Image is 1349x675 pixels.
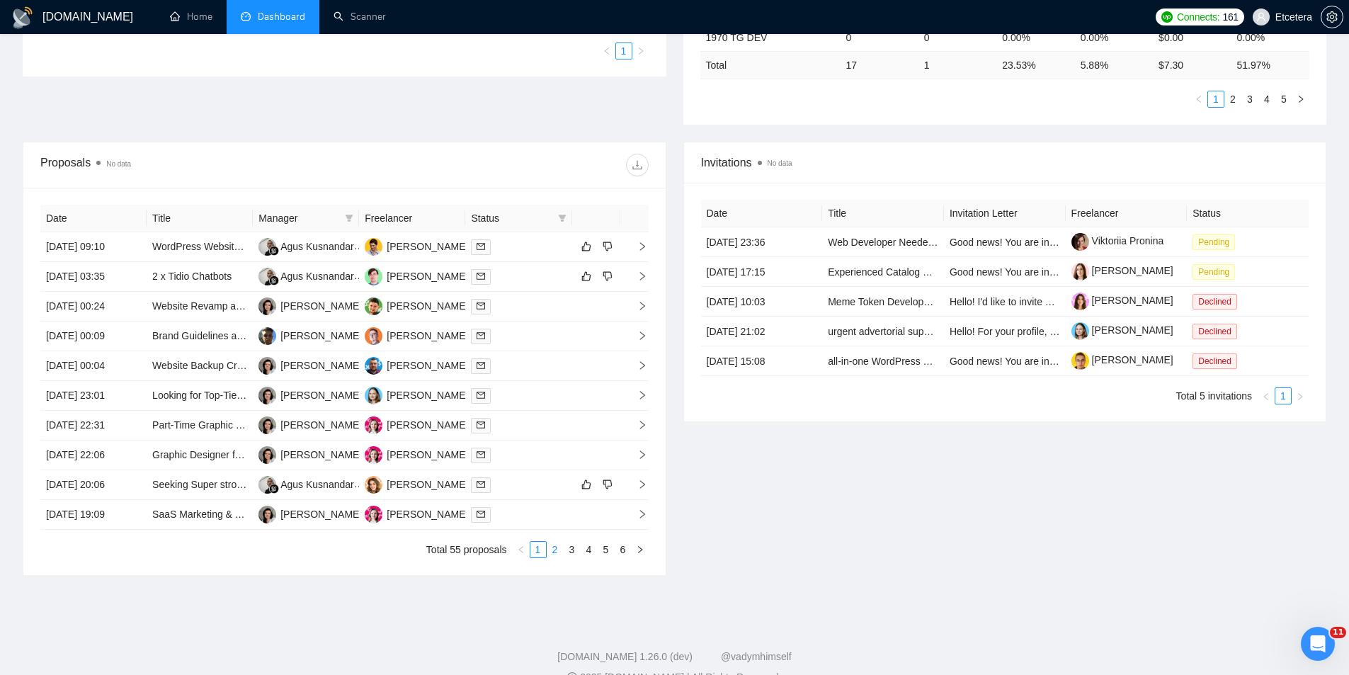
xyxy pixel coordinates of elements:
li: 5 [598,541,615,558]
li: 6 [615,541,632,558]
td: 0.00% [1075,23,1153,51]
a: DB[PERSON_NAME] Bronfain [365,240,508,251]
span: right [626,301,647,311]
a: searchScanner [334,11,386,23]
li: 2 [1224,91,1241,108]
span: mail [477,331,485,340]
img: c1xla-haZDe3rTgCpy3_EKqnZ9bE1jCu9HkBpl3J4QwgQIcLjIh-6uLdGjM-EeUJe5 [1071,263,1089,280]
button: dislike [599,268,616,285]
a: TT[PERSON_NAME] [258,359,362,370]
div: Agus Kusnandar [280,268,354,284]
span: left [603,47,611,55]
span: mail [477,510,485,518]
a: WordPress Website Changes [152,241,282,252]
td: urgent advertorial support / Cartoon -Print [822,317,944,346]
span: Pending [1193,234,1235,250]
a: 2 [1225,91,1241,107]
td: [DATE] 23:01 [40,381,147,411]
span: mail [477,391,485,399]
span: user [1256,12,1266,22]
a: Graphic Designer for Organic Cosmetic Company [152,449,370,460]
span: 11 [1330,627,1346,638]
td: [DATE] 22:31 [40,411,147,441]
img: AL [365,327,382,345]
button: left [598,42,615,59]
img: gigradar-bm.png [269,484,279,494]
span: Declined [1193,294,1237,310]
span: dislike [603,241,613,252]
th: Manager [253,205,359,232]
span: filter [345,214,353,222]
button: right [1292,91,1309,108]
li: 3 [564,541,581,558]
button: right [1292,387,1309,404]
a: Declined [1193,295,1243,307]
td: [DATE] 20:06 [40,470,147,500]
a: TT[PERSON_NAME] [258,508,362,519]
img: DB [365,238,382,256]
button: right [632,541,649,558]
span: right [626,242,647,251]
div: Agus Kusnandar [280,477,354,492]
li: Total 55 proposals [426,541,507,558]
a: [PERSON_NAME] [1071,265,1173,276]
span: like [581,271,591,282]
th: Date [701,200,823,227]
td: Meme Token Development – Full Creation, Tokenomics, Smart Contract & Launch Plan [822,287,944,317]
td: 2 x Tidio Chatbots [147,262,253,292]
span: right [626,509,647,519]
a: 1 [1208,91,1224,107]
span: like [581,241,591,252]
a: TT[PERSON_NAME] [258,300,362,311]
td: 23.53 % [996,51,1074,79]
a: Brand Guidelines and Website Design for Innovative Tech Startup [152,330,440,341]
td: 0 [840,23,918,51]
img: gigradar-bm.png [269,246,279,256]
a: [PERSON_NAME] [1071,324,1173,336]
a: all-in-one WordPress & WooCommerce product development [828,356,1096,367]
div: [PERSON_NAME] [387,506,468,522]
td: Total [700,51,841,79]
img: TT [258,506,276,523]
div: [PERSON_NAME] [280,387,362,403]
a: Looking for Top-Tier Branding Agencies [152,390,325,401]
li: 1 [530,541,547,558]
th: Freelancer [359,205,465,232]
span: download [627,159,648,171]
span: dislike [603,271,613,282]
a: [DOMAIN_NAME] 1.26.0 (dev) [557,651,693,662]
button: like [578,238,595,255]
img: c1U28jQPTAyuiOlES-TwaD6mGLCkmTDfLtTFebe1xB4CWi2bcOC8xitlq9HfN90Gqy [1071,293,1089,310]
th: Status [1187,200,1309,227]
a: AS[PERSON_NAME] [365,419,468,430]
td: 17 [840,51,918,79]
a: Pending [1193,236,1241,247]
a: 4 [1259,91,1275,107]
img: AK [258,476,276,494]
td: Seeking Super strong WordPress Developer – Fast & Responsive Frontend Expert [147,470,253,500]
a: Declined [1193,355,1243,366]
span: right [626,271,647,281]
div: [PERSON_NAME] [280,358,362,373]
td: 0 [918,23,996,51]
div: [PERSON_NAME] [280,506,362,522]
a: Part-Time Graphic Designer for Ongoing Projects (As-Needed Basis) [152,419,455,431]
a: Seeking Super strong WordPress Developer – Fast & Responsive Frontend Expert [152,479,516,490]
a: urgent advertorial support / Cartoon -Print [828,326,1011,337]
div: [PERSON_NAME] [387,447,468,463]
a: AS[PERSON_NAME] [365,508,468,519]
button: left [513,541,530,558]
button: dislike [599,238,616,255]
span: 161 [1222,9,1238,25]
a: TT[PERSON_NAME] [258,389,362,400]
li: Next Page [632,42,649,59]
td: Looking for Top-Tier Branding Agencies [147,381,253,411]
td: [DATE] 23:36 [701,227,823,257]
span: Manager [258,210,339,226]
button: right [632,42,649,59]
span: right [1297,95,1305,103]
td: [DATE] 22:06 [40,441,147,470]
span: dashboard [241,11,251,21]
img: upwork-logo.png [1161,11,1173,23]
a: Experienced Catalog Designer Needed for Manufacturing Company (13 Product Lines, 250+ SKUs) [828,266,1265,278]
